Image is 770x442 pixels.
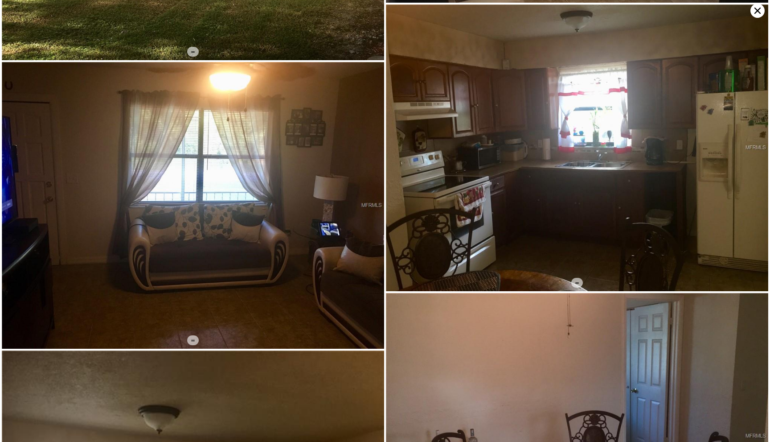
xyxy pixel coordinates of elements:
[187,47,199,57] div: =
[386,4,768,291] img: =
[571,278,583,288] div: =
[2,62,384,349] img: =
[187,335,199,345] div: =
